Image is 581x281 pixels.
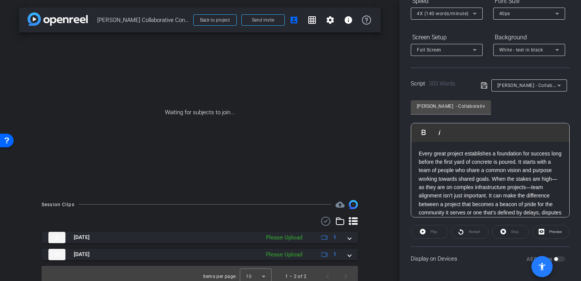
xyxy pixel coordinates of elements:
div: Items per page: [203,273,237,280]
div: Script [411,79,470,88]
span: 305 Words [429,80,455,87]
div: Waiting for subjects to join... [19,33,381,193]
div: Display on Devices [411,246,570,271]
img: thumb-nail [48,232,65,243]
mat-expansion-panel-header: thumb-nail[DATE]Please Upload1 [42,249,358,260]
span: [DATE] [74,233,90,241]
mat-icon: accessibility [538,262,547,271]
span: 40px [499,11,510,16]
div: Please Upload [262,250,306,259]
span: [PERSON_NAME] Collaborative Contracting [97,12,189,28]
span: Send invite [252,17,274,23]
button: Bold (Ctrl+B) [416,125,431,140]
div: Please Upload [262,233,306,242]
p: Every great project establishes a foundation for success long before the first yard of concrete i... [419,149,562,226]
input: Title [417,102,485,111]
div: Session Clips [42,201,75,208]
span: Full Screen [417,47,441,53]
div: Background [493,31,565,44]
span: 1 [333,250,336,258]
span: [DATE] [74,250,90,258]
span: 1 [333,233,336,241]
mat-icon: grid_on [308,16,317,25]
span: Back to project [200,17,230,23]
span: White - text in black [499,47,543,53]
mat-icon: settings [326,16,335,25]
div: 1 – 2 of 2 [285,273,306,280]
span: Preview [549,230,562,234]
img: app-logo [28,12,88,26]
span: 4X (140 words/minute) [417,11,469,16]
button: Preview [532,225,570,239]
mat-expansion-panel-header: thumb-nail[DATE]Please Upload1 [42,232,358,243]
mat-icon: account_box [289,16,298,25]
button: Italic (Ctrl+I) [432,125,447,140]
button: Send invite [241,14,285,26]
img: Session clips [349,200,358,209]
img: thumb-nail [48,249,65,260]
button: Back to project [193,14,237,26]
mat-icon: info [344,16,353,25]
span: Destinations for your clips [336,200,345,209]
label: All Devices [527,255,554,263]
mat-icon: cloud_upload [336,200,345,209]
div: Screen Setup [411,31,483,44]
